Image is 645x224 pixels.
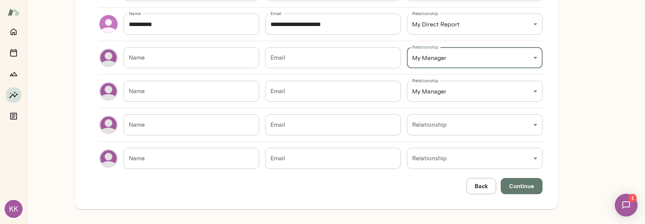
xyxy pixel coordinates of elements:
[6,24,21,39] button: Home
[412,10,438,17] label: Relationship
[129,10,141,17] label: Name
[407,14,543,35] div: My Direct Report
[6,45,21,60] button: Sessions
[407,47,543,68] div: My Manager
[412,44,438,50] label: Relationship
[407,81,543,102] div: My Manager
[6,87,21,103] button: Insights
[412,77,438,84] label: Relationship
[6,66,21,81] button: Growth Plan
[5,200,23,218] div: KK
[509,181,534,191] span: Continue
[8,5,20,19] img: Mento
[6,109,21,124] button: Documents
[501,178,543,194] button: Continue
[466,178,496,194] button: Back
[271,10,281,17] label: Email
